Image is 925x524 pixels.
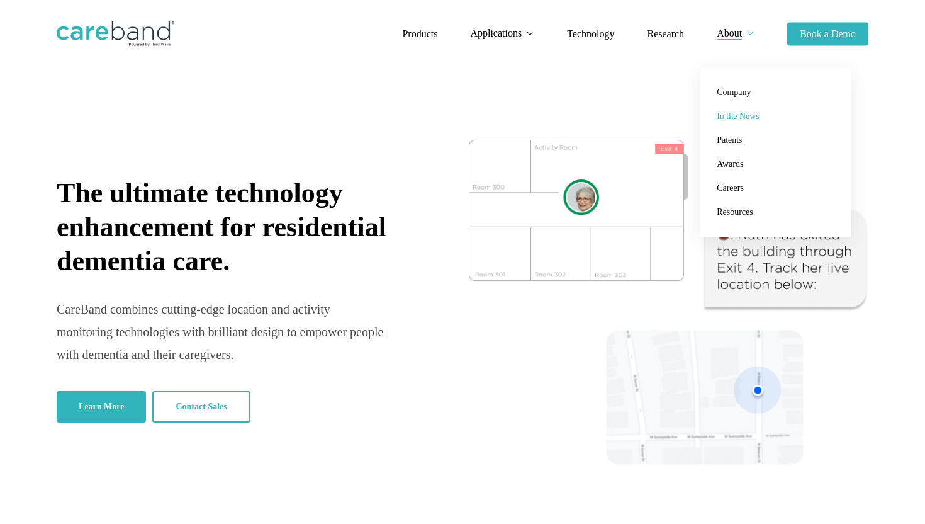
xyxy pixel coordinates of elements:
a: Learn More [57,391,146,423]
span: Patents [717,135,742,145]
span: In the News [717,111,760,121]
span: Careers [717,183,744,193]
div: CareBand combines cutting-edge location and activity monitoring technologies with brilliant desig... [57,298,386,366]
a: Applications [470,28,534,39]
span: Company [717,88,751,97]
span: Book a Demo [800,28,856,39]
a: Contact Sales [152,391,250,423]
span: Applications [470,28,522,38]
a: Company [713,81,839,105]
a: About [717,28,754,39]
span: Contact Sales [176,401,227,413]
a: Research [647,29,684,39]
a: Products [402,29,437,39]
a: Resources [713,200,839,224]
span: The ultimate technology enhancement for residential dementia care. [57,178,386,276]
span: Research [647,28,684,39]
span: Awards [717,159,743,169]
span: Products [402,28,437,39]
img: CareBand tracking system [469,140,868,466]
a: Careers [713,176,839,200]
span: About [717,28,742,38]
a: Book a Demo [787,29,868,39]
span: Resources [717,207,753,217]
img: CareBand [57,21,174,47]
a: Awards [713,152,839,176]
a: Patents [713,128,839,152]
a: Technology [567,29,614,39]
a: In the News [713,105,839,128]
span: Technology [567,28,614,39]
span: Learn More [79,401,124,413]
